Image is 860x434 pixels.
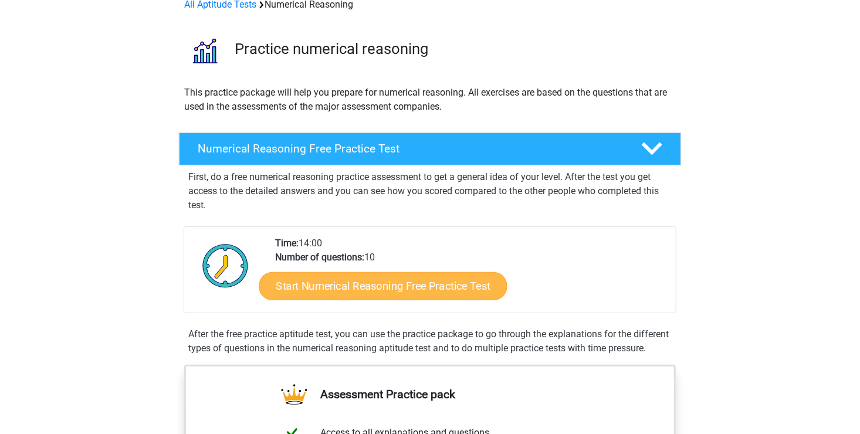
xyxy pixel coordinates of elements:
[196,236,255,295] img: Clock
[235,40,672,58] h3: Practice numerical reasoning
[198,142,622,155] h4: Numerical Reasoning Free Practice Test
[259,272,507,300] a: Start Numerical Reasoning Free Practice Test
[275,252,364,263] b: Number of questions:
[184,327,676,355] div: After the free practice aptitude test, you can use the practice package to go through the explana...
[180,26,229,76] img: numerical reasoning
[174,133,686,165] a: Numerical Reasoning Free Practice Test
[188,170,672,212] p: First, do a free numerical reasoning practice assessment to get a general idea of your level. Aft...
[184,86,676,114] p: This practice package will help you prepare for numerical reasoning. All exercises are based on t...
[275,238,299,249] b: Time:
[266,236,675,313] div: 14:00 10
